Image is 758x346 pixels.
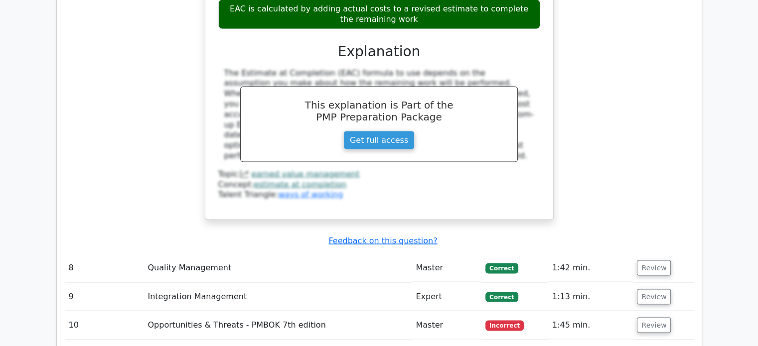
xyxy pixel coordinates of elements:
[548,254,633,282] td: 1:42 min.
[218,169,540,200] div: Talent Triangle:
[65,254,144,282] td: 8
[224,43,534,60] h3: Explanation
[412,254,481,282] td: Master
[65,311,144,340] td: 10
[144,283,412,311] td: Integration Management
[548,311,633,340] td: 1:45 min.
[485,292,518,302] span: Correct
[412,283,481,311] td: Expert
[254,180,346,189] a: estimate at completion
[328,236,437,245] a: Feedback on this question?
[144,254,412,282] td: Quality Management
[548,283,633,311] td: 1:13 min.
[251,169,359,179] a: earned value management
[343,131,415,150] a: Get full access
[485,321,524,331] span: Incorrect
[412,311,481,340] td: Master
[65,283,144,311] td: 9
[637,289,671,305] button: Review
[224,68,534,161] div: The Estimate at Completion (EAC) formula to use depends on the assumption you make about how the ...
[637,318,671,333] button: Review
[218,180,540,190] div: Concept:
[637,260,671,276] button: Review
[144,311,412,340] td: Opportunities & Threats - PMBOK 7th edition
[485,263,518,273] span: Correct
[278,190,343,199] a: ways of working
[218,169,540,180] div: Topic:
